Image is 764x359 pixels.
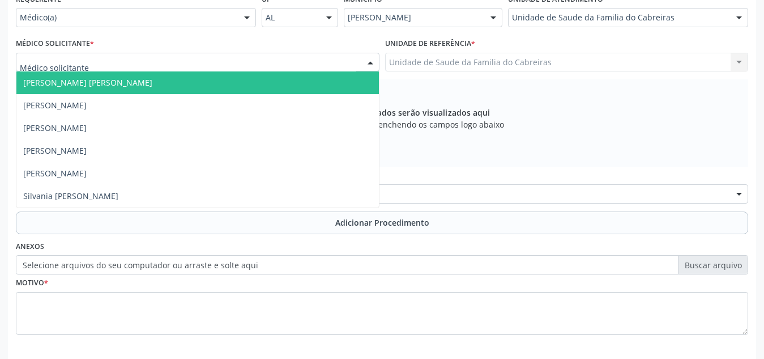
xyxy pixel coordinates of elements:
span: [PERSON_NAME] [PERSON_NAME] [23,77,152,88]
span: Os procedimentos adicionados serão visualizados aqui [274,107,490,119]
label: Motivo [16,274,48,292]
input: Médico solicitante [20,57,356,79]
span: Adicionar Procedimento [335,217,429,229]
span: [PERSON_NAME] [23,100,87,111]
span: AL [266,12,315,23]
span: [PERSON_NAME] [23,145,87,156]
span: Unidade de Saude da Familia do Cabreiras [512,12,725,23]
span: [PERSON_NAME] [23,123,87,133]
label: Anexos [16,238,44,256]
label: Unidade de referência [385,35,475,53]
span: [PERSON_NAME] [23,168,87,179]
button: Adicionar Procedimento [16,212,748,234]
span: Médico(a) [20,12,233,23]
span: Silvania [PERSON_NAME] [23,191,118,201]
span: [PERSON_NAME] [348,12,479,23]
span: Adicione os procedimentos preenchendo os campos logo abaixo [260,119,504,130]
label: Médico Solicitante [16,35,94,53]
